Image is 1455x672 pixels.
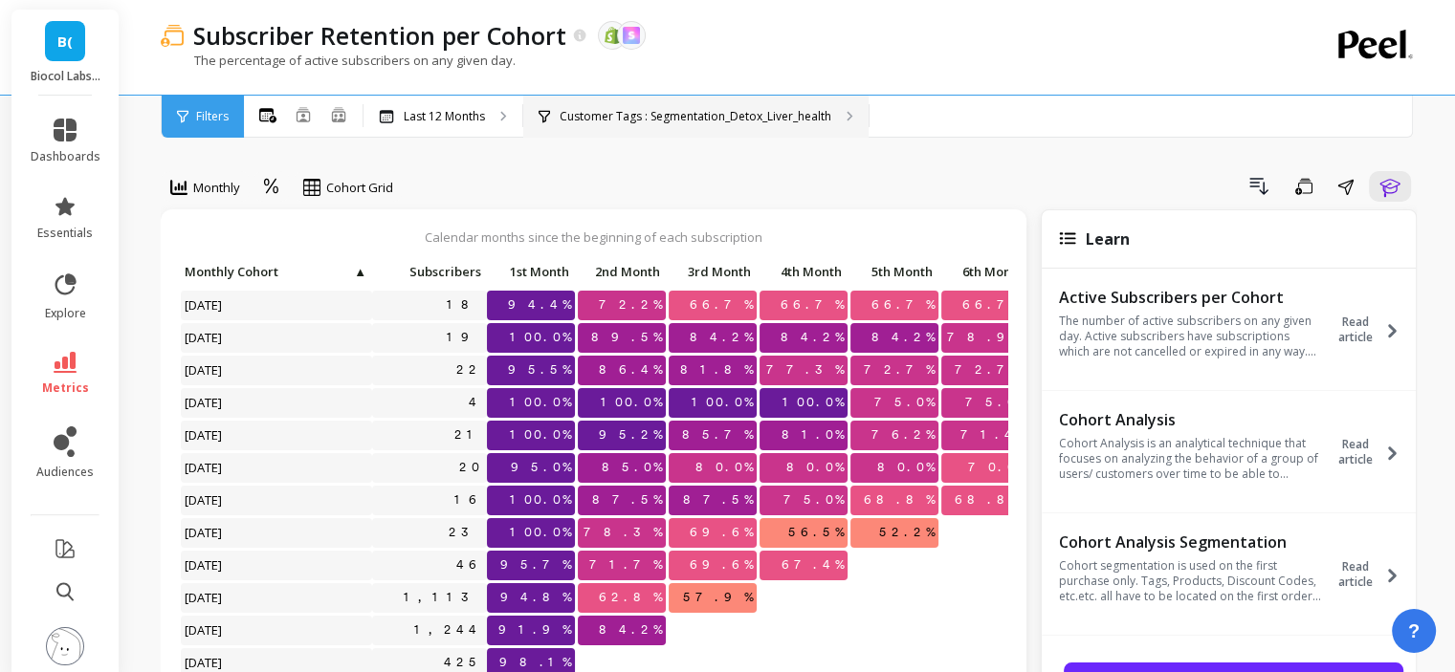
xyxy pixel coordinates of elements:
a: 4 [465,388,487,417]
p: Monthly Cohort [181,258,372,285]
span: 95.0% [507,453,575,482]
div: Toggle SortBy [371,258,462,288]
span: 66.7% [959,291,1029,319]
span: metrics [42,380,89,396]
span: 80.0% [692,453,757,482]
span: Filters [196,109,229,124]
a: 1,113 [400,583,487,612]
p: Calendar months since the beginning of each subscription [180,228,1007,246]
span: 57.9% [679,583,757,612]
span: 84.2% [595,616,666,644]
span: 87.5% [588,486,666,514]
a: 22 [452,356,487,384]
div: Toggle SortBy [849,258,940,288]
img: profile picture [46,627,84,665]
button: Read article [1327,531,1411,618]
span: 1st Month [491,264,569,279]
img: api.skio.svg [623,27,640,44]
span: 66.7% [686,291,757,319]
span: [DATE] [181,518,228,547]
span: Learn [1086,228,1130,249]
span: 69.6% [686,551,757,579]
span: 100.0% [506,518,575,547]
span: explore [45,306,86,321]
span: [DATE] [181,291,228,319]
span: 72.2% [595,291,666,319]
span: 100.0% [779,388,848,417]
p: 3rd Month [669,258,757,285]
a: 19 [443,323,487,352]
span: dashboards [31,149,100,164]
a: 21 [451,421,487,449]
span: 89.5% [587,323,666,352]
span: [DATE] [181,551,228,579]
img: header icon [161,24,184,47]
span: Read article [1327,559,1383,590]
span: audiences [36,465,94,480]
span: [DATE] [181,323,228,352]
span: [DATE] [181,421,228,449]
span: 5th Month [854,264,933,279]
span: 75.0% [961,388,1029,417]
span: 84.2% [686,323,757,352]
span: 95.5% [504,356,575,384]
span: 66.7% [777,291,848,319]
span: 100.0% [506,486,575,514]
span: Read article [1327,437,1383,467]
span: [DATE] [181,453,228,482]
span: 66.7% [868,291,938,319]
p: Subscribers [372,258,487,285]
span: [DATE] [181,583,228,612]
p: Active Subscribers per Cohort [1059,288,1322,307]
div: Toggle SortBy [180,258,271,288]
span: 67.4% [778,551,848,579]
span: 80.0% [783,453,848,482]
span: essentials [37,226,93,241]
span: 75.0% [780,486,848,514]
button: ? [1392,609,1436,653]
span: Monthly Cohort [185,264,352,279]
span: 72.7% [951,356,1029,384]
span: 2nd Month [582,264,660,279]
a: 18 [443,291,487,319]
p: Cohort Analysis [1059,410,1322,429]
div: Toggle SortBy [759,258,849,288]
span: 52.2% [875,518,938,547]
span: 68.8% [951,486,1029,514]
span: 78.3% [580,518,666,547]
span: 84.2% [868,323,938,352]
p: 6th Month [941,258,1029,285]
span: 81.0% [778,421,848,449]
span: 95.7% [496,551,575,579]
span: 56.5% [784,518,848,547]
span: Cohort Grid [326,179,393,197]
button: Read article [1327,408,1411,496]
p: The percentage of active subscribers on any given day. [161,52,516,69]
span: 100.0% [688,388,757,417]
p: 4th Month [760,258,848,285]
span: 80.0% [873,453,938,482]
span: 3rd Month [672,264,751,279]
p: Last 12 Months [404,109,485,124]
span: 4th Month [763,264,842,279]
p: Subscriber Retention per Cohort [193,19,566,52]
span: 72.7% [860,356,938,384]
span: 100.0% [506,323,575,352]
span: 69.6% [686,518,757,547]
span: 100.0% [597,388,666,417]
span: 100.0% [506,388,575,417]
span: 6th Month [945,264,1024,279]
a: 20 [455,453,487,482]
p: Cohort Analysis is an analytical technique that focuses on analyzing the behavior of a group of u... [1059,436,1322,482]
p: Customer Tags : Segmentation_Detox_Liver_health [560,109,831,124]
span: ▲ [352,264,366,279]
span: 71.4% [957,421,1029,449]
span: 86.4% [595,356,666,384]
span: 91.9% [495,616,575,644]
span: 76.2% [868,421,938,449]
span: 85.7% [678,421,757,449]
button: Read article [1327,286,1411,374]
span: [DATE] [181,388,228,417]
span: 78.9% [943,323,1029,352]
div: Toggle SortBy [668,258,759,288]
